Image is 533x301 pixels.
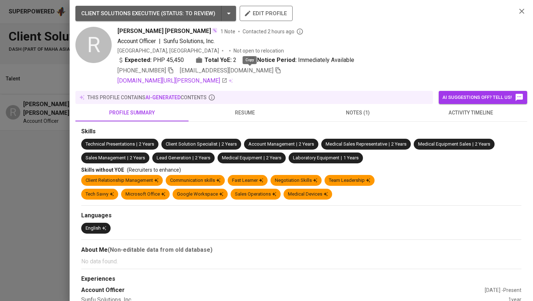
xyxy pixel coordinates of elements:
[81,286,485,294] div: Account Officer
[159,37,161,46] span: |
[127,167,181,173] span: (Recruiters to enhance)
[136,141,137,148] span: |
[80,108,184,117] span: profile summary
[485,287,521,294] div: [DATE] - Present
[232,177,263,184] div: Fast Learner
[306,108,410,117] span: notes (1)
[419,108,523,117] span: activity timeline
[222,155,262,160] span: Medical Equipment
[108,246,212,253] b: (Non-editable data from old database)
[442,93,524,102] span: AI suggestions off? Tell us!
[275,177,317,184] div: Negotiation Skills
[245,9,287,18] span: edit profile
[127,155,128,162] span: |
[81,167,124,173] span: Skills without YOE
[130,155,145,160] span: 2 Years
[180,67,273,74] span: [EMAIL_ADDRESS][DOMAIN_NAME]
[326,141,387,147] span: Medical Sales Representative
[117,76,227,85] a: [DOMAIN_NAME][URL][PERSON_NAME]
[161,10,215,17] span: ( STATUS : To Review )
[87,94,207,101] p: this profile contains contents
[296,141,297,148] span: |
[204,56,232,64] b: Total YoE:
[81,257,521,266] p: No data found.
[170,177,220,184] div: Communication skills
[86,191,114,198] div: Tech Savvy
[264,155,265,162] span: |
[341,155,342,162] span: |
[117,27,211,35] span: [PERSON_NAME] [PERSON_NAME]
[235,191,276,198] div: Sales Operations
[193,155,194,162] span: |
[117,38,156,45] span: Account Officer
[125,191,165,198] div: Microsoft Office
[195,155,210,160] span: 2 Years
[472,141,474,148] span: |
[86,155,126,160] span: Sales Management
[212,28,218,33] img: magic_wand.svg
[81,275,521,283] div: Experiences
[117,47,219,54] div: [GEOGRAPHIC_DATA], [GEOGRAPHIC_DATA]
[157,155,191,160] span: Lead Generation
[257,56,297,64] b: Notice Period:
[75,6,236,21] button: CLIENT SOLUTIONS EXECUTIVE (STATUS: To Review)
[243,28,303,35] span: Contacted 2 hours ago
[418,141,471,147] span: Medical Equipment Sales
[222,141,237,147] span: 2 Years
[86,177,158,184] div: Client Relationship Management
[475,141,490,147] span: 2 Years
[81,10,160,17] span: CLIENT SOLUTIONS EXECUTIVE
[288,191,328,198] div: Medical Devices
[391,141,406,147] span: 2 Years
[81,212,521,220] div: Languages
[293,155,339,160] span: Laboratory Equipment
[166,141,218,147] span: Client Solution Specialist
[145,95,181,100] span: AI-generated
[248,56,354,64] div: Immediately Available
[125,56,152,64] b: Expected:
[220,28,235,35] span: 1 Note
[240,10,293,16] a: edit profile
[240,6,293,21] button: edit profile
[389,141,390,148] span: |
[219,141,220,148] span: |
[296,28,303,35] svg: By Philippines recruiter
[234,47,284,54] p: Not open to relocation
[75,27,112,63] div: R
[117,56,184,64] div: PHP 45,450
[193,108,297,117] span: resume
[233,56,236,64] span: 2
[329,177,370,184] div: Team Leadership
[86,141,135,147] span: Technical Presentations
[164,38,215,45] span: Sunfu Solutions, Inc.
[81,127,521,136] div: Skills
[299,141,314,147] span: 2 Years
[177,191,223,198] div: Google Workspace
[86,225,106,232] div: English
[343,155,359,160] span: 1 Years
[266,155,281,160] span: 2 Years
[248,141,295,147] span: Account Management
[117,67,166,74] span: [PHONE_NUMBER]
[81,246,521,254] div: About Me
[439,91,527,104] button: AI suggestions off? Tell us!
[139,141,154,147] span: 2 Years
